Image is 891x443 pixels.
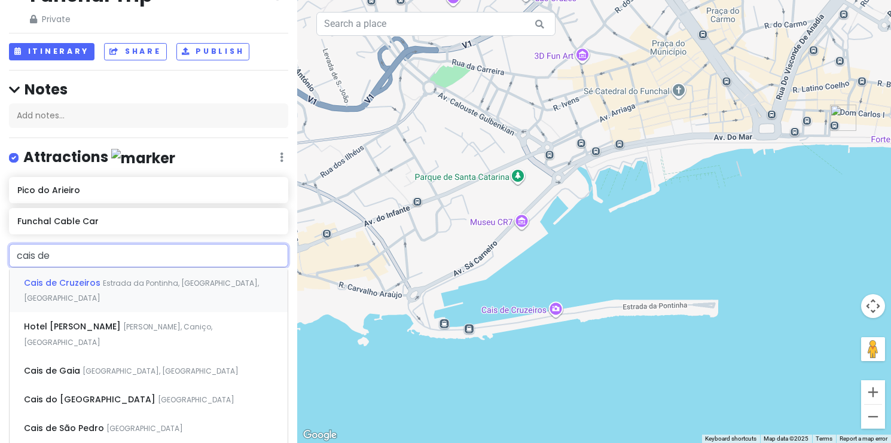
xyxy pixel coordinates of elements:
[861,337,885,361] button: Drag Pegman onto the map to open Street View
[24,422,106,434] span: Cais de São Pedro
[158,395,234,405] span: [GEOGRAPHIC_DATA]
[816,435,832,442] a: Terms (opens in new tab)
[104,43,166,60] button: Share
[9,43,94,60] button: Itinerary
[705,435,756,443] button: Keyboard shortcuts
[111,149,175,167] img: marker
[9,80,288,99] h4: Notes
[24,320,123,332] span: Hotel [PERSON_NAME]
[840,435,887,442] a: Report a map error
[24,278,259,304] span: Estrada da Pontinha, [GEOGRAPHIC_DATA], [GEOGRAPHIC_DATA]
[300,427,340,443] img: Google
[316,12,556,36] input: Search a place
[24,277,103,289] span: Cais de Cruzeiros
[9,103,288,129] div: Add notes...
[861,380,885,404] button: Zoom in
[861,405,885,429] button: Zoom out
[83,366,239,376] span: [GEOGRAPHIC_DATA], [GEOGRAPHIC_DATA]
[17,216,279,227] h6: Funchal Cable Car
[23,148,175,167] h4: Attractions
[17,185,279,195] h6: Pico do Arieiro
[176,43,250,60] button: Publish
[24,365,83,377] span: Cais de Gaia
[30,13,152,26] span: Private
[861,294,885,318] button: Map camera controls
[9,244,288,268] input: + Add place or address
[106,423,183,433] span: [GEOGRAPHIC_DATA]
[764,435,808,442] span: Map data ©2025
[300,427,340,443] a: Open this area in Google Maps (opens a new window)
[830,105,856,131] div: Funchal Cable Car
[24,322,212,347] span: [PERSON_NAME], Caniço, [GEOGRAPHIC_DATA]
[24,393,158,405] span: Cais do [GEOGRAPHIC_DATA]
